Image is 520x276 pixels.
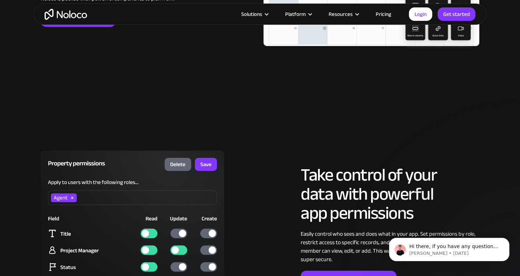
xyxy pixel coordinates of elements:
h2: Take control of your data with powerful app permissions [301,165,479,223]
div: Solutions [232,10,276,19]
div: Solutions [241,10,262,19]
div: Resources [329,10,353,19]
div: Resources [320,10,367,19]
a: Pricing [367,10,400,19]
div: Platform [285,10,306,19]
iframe: Intercom notifications message [379,223,520,272]
div: Easily control who sees and does what in your app. Set permissions by role, restrict access to sp... [301,230,479,264]
a: home [45,9,87,20]
div: Platform [276,10,320,19]
a: Login [409,7,432,21]
a: Get started [438,7,475,21]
